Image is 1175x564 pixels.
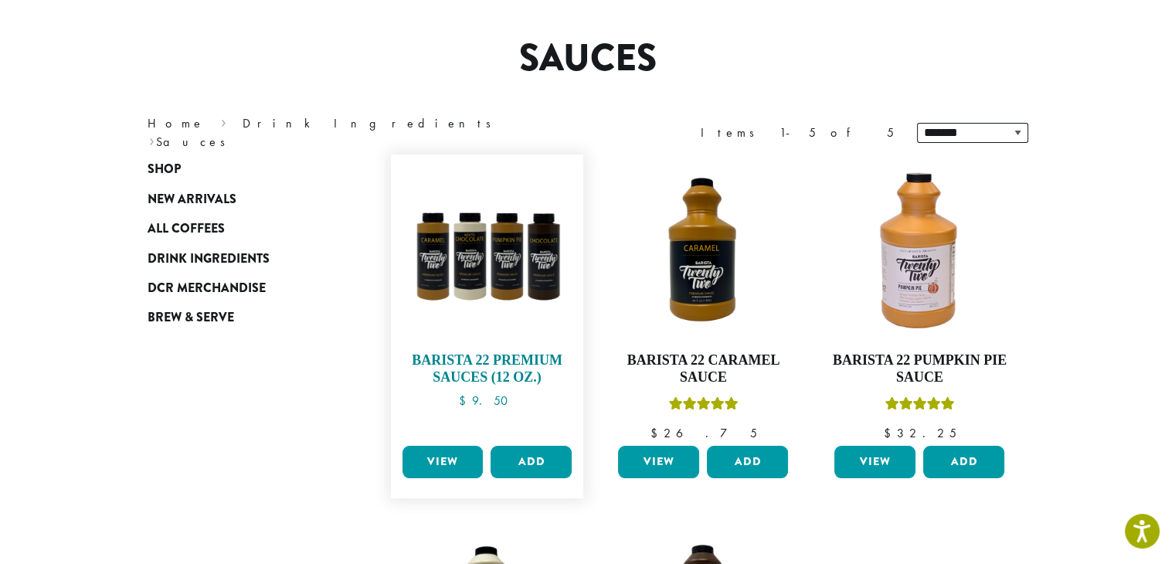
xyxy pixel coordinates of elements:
[614,352,792,386] h4: Barista 22 Caramel Sauce
[618,446,699,478] a: View
[221,109,226,133] span: ›
[148,308,234,328] span: Brew & Serve
[148,303,333,332] a: Brew & Serve
[148,115,205,131] a: Home
[399,162,576,440] a: Barista 22 Premium Sauces (12 oz.) $9.50
[399,352,576,386] h4: Barista 22 Premium Sauces (12 oz.)
[148,190,236,209] span: New Arrivals
[614,162,792,440] a: Barista 22 Caramel SauceRated 5.00 out of 5 $26.75
[614,162,792,340] img: B22-Caramel-Sauce_Stock-e1709240861679.png
[136,36,1040,81] h1: Sauces
[830,162,1008,340] img: DP3239.64-oz.01.default.png
[148,114,565,151] nav: Breadcrumb
[650,425,663,441] span: $
[402,446,484,478] a: View
[243,115,501,131] a: Drink Ingredients
[148,279,266,298] span: DCR Merchandise
[830,162,1008,440] a: Barista 22 Pumpkin Pie SauceRated 5.00 out of 5 $32.25
[650,425,756,441] bdi: 26.75
[148,219,225,239] span: All Coffees
[707,446,788,478] button: Add
[148,160,181,179] span: Shop
[491,446,572,478] button: Add
[148,243,333,273] a: Drink Ingredients
[148,185,333,214] a: New Arrivals
[148,214,333,243] a: All Coffees
[834,446,915,478] a: View
[148,250,270,269] span: Drink Ingredients
[701,124,894,142] div: Items 1-5 of 5
[149,127,155,151] span: ›
[398,162,576,340] img: B22SauceSqueeze_All-300x300.png
[830,352,1008,386] h4: Barista 22 Pumpkin Pie Sauce
[148,274,333,303] a: DCR Merchandise
[883,425,956,441] bdi: 32.25
[459,392,472,409] span: $
[668,395,738,418] div: Rated 5.00 out of 5
[923,446,1004,478] button: Add
[885,395,954,418] div: Rated 5.00 out of 5
[148,155,333,184] a: Shop
[459,392,515,409] bdi: 9.50
[883,425,896,441] span: $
